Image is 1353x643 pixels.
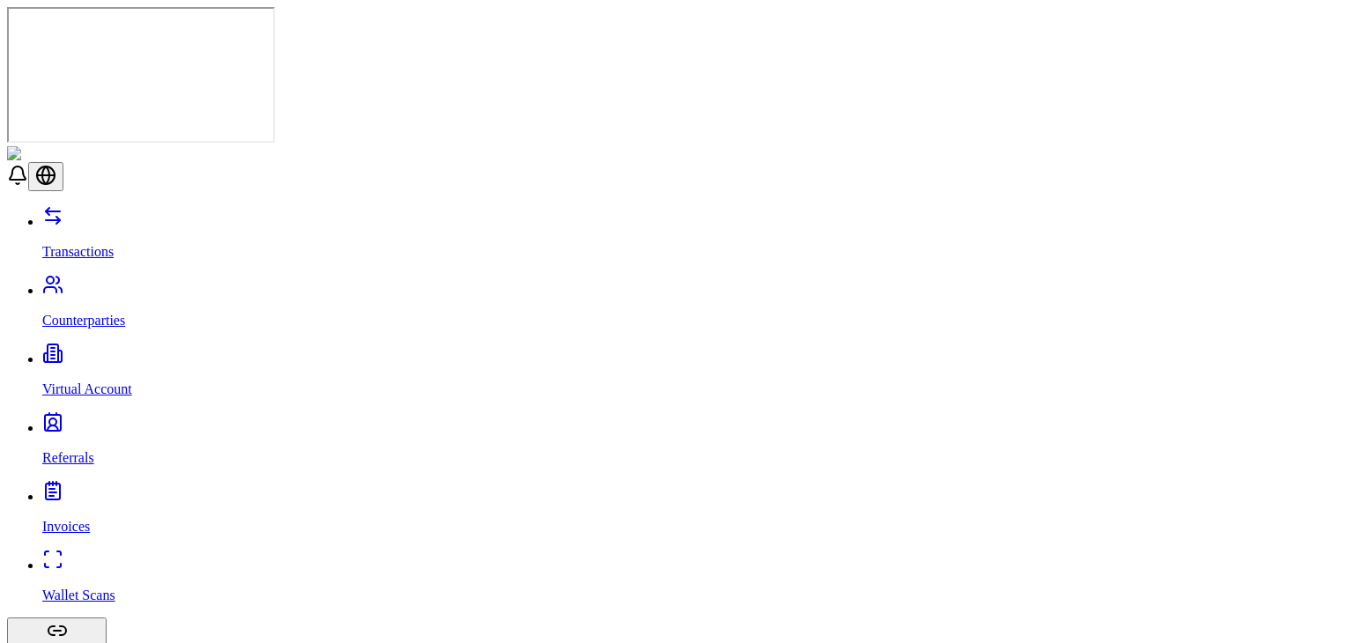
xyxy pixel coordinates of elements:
a: Referrals [42,420,1346,466]
p: Invoices [42,519,1346,535]
a: Counterparties [42,283,1346,329]
p: Referrals [42,450,1346,466]
p: Transactions [42,244,1346,260]
a: Transactions [42,214,1346,260]
p: Wallet Scans [42,588,1346,603]
p: Counterparties [42,313,1346,329]
a: Invoices [42,489,1346,535]
a: Wallet Scans [42,558,1346,603]
p: Virtual Account [42,381,1346,397]
a: Virtual Account [42,351,1346,397]
img: ShieldPay Logo [7,146,112,162]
